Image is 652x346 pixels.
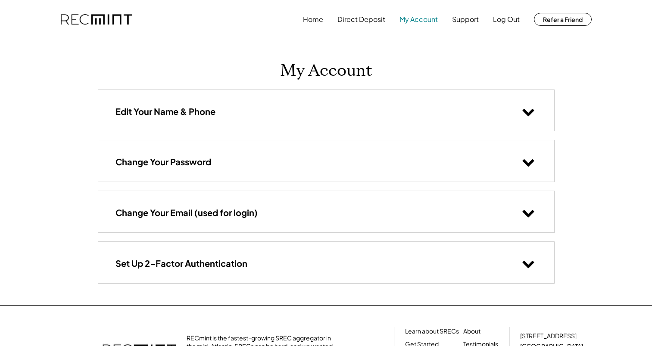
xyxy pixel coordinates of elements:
[463,327,480,336] a: About
[399,11,438,28] button: My Account
[115,258,247,269] h3: Set Up 2-Factor Authentication
[303,11,323,28] button: Home
[61,14,132,25] img: recmint-logotype%403x.png
[337,11,385,28] button: Direct Deposit
[520,332,577,340] div: [STREET_ADDRESS]
[534,13,592,26] button: Refer a Friend
[115,106,215,117] h3: Edit Your Name & Phone
[115,156,211,167] h3: Change Your Password
[493,11,520,28] button: Log Out
[280,61,372,81] h1: My Account
[405,327,459,336] a: Learn about SRECs
[115,207,258,218] h3: Change Your Email (used for login)
[452,11,479,28] button: Support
